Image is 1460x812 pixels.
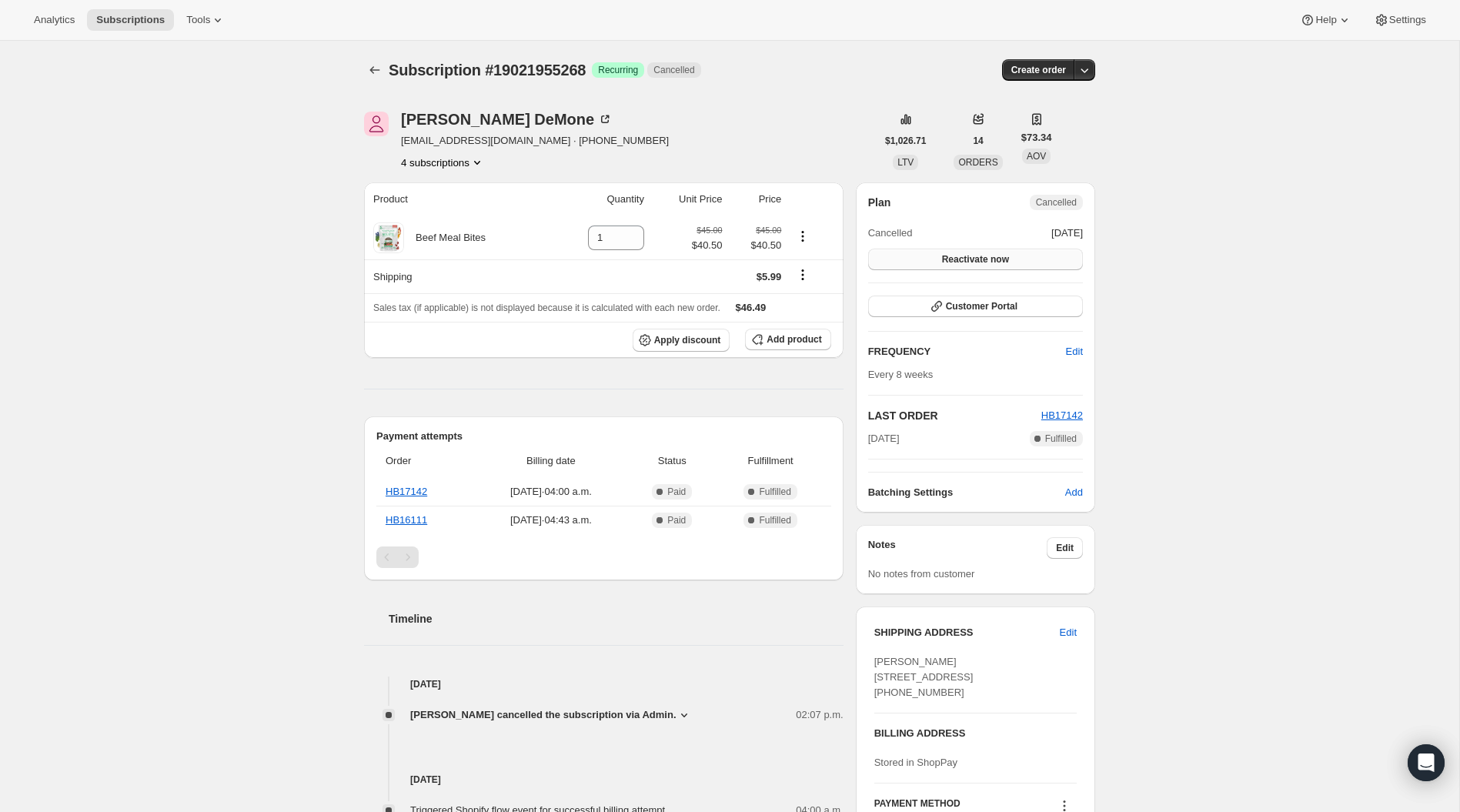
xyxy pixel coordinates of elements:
[745,329,830,350] button: Add product
[477,513,625,528] span: [DATE] · 04:43 a.m.
[376,444,473,478] th: Order
[386,486,427,497] a: HB17142
[654,334,721,346] span: Apply discount
[1315,14,1336,26] span: Help
[25,9,84,31] button: Analytics
[958,157,997,168] span: ORDERS
[376,429,831,444] h2: Payment attempts
[386,514,427,526] a: HB16111
[401,155,485,170] button: Product actions
[720,453,822,469] span: Fulfillment
[868,431,900,446] span: [DATE]
[598,64,638,76] span: Recurring
[759,486,790,498] span: Fulfilled
[868,537,1047,559] h3: Notes
[389,62,586,79] span: Subscription #19021955268
[1066,344,1083,359] span: Edit
[1291,9,1361,31] button: Help
[364,259,552,293] th: Shipping
[868,485,1065,500] h6: Batching Settings
[96,14,165,26] span: Subscriptions
[692,238,723,253] span: $40.50
[1389,14,1426,26] span: Settings
[1027,151,1046,162] span: AOV
[177,9,235,31] button: Tools
[1041,409,1083,421] a: HB17142
[376,546,831,568] nav: Pagination
[874,656,974,698] span: [PERSON_NAME] [STREET_ADDRESS] [PHONE_NUMBER]
[1060,625,1077,640] span: Edit
[389,611,844,627] h2: Timeline
[649,182,727,216] th: Unit Price
[946,300,1017,312] span: Customer Portal
[874,625,1060,640] h3: SHIPPING ADDRESS
[552,182,649,216] th: Quantity
[1065,485,1083,500] span: Add
[1041,408,1083,423] button: HB17142
[401,112,613,127] div: [PERSON_NAME] DeMone
[796,707,843,723] span: 02:07 p.m.
[868,344,1066,359] h2: FREQUENCY
[885,135,926,147] span: $1,026.71
[186,14,210,26] span: Tools
[1056,542,1074,554] span: Edit
[942,253,1009,266] span: Reactivate now
[373,222,404,253] img: product img
[876,130,935,152] button: $1,026.71
[364,772,844,787] h4: [DATE]
[727,182,786,216] th: Price
[1011,64,1066,76] span: Create order
[477,484,625,500] span: [DATE] · 04:00 a.m.
[756,226,781,235] small: $45.00
[667,514,686,526] span: Paid
[874,757,957,768] span: Stored in ShopPay
[757,271,782,282] span: $5.99
[874,726,1077,741] h3: BILLING ADDRESS
[973,135,983,147] span: 14
[1036,196,1077,209] span: Cancelled
[364,59,386,81] button: Subscriptions
[767,333,821,346] span: Add product
[868,369,934,380] span: Every 8 weeks
[731,238,781,253] span: $40.50
[653,64,694,76] span: Cancelled
[868,408,1041,423] h2: LAST ORDER
[868,195,891,210] h2: Plan
[87,9,174,31] button: Subscriptions
[633,329,730,352] button: Apply discount
[868,568,975,580] span: No notes from customer
[364,182,552,216] th: Product
[1057,339,1092,364] button: Edit
[759,514,790,526] span: Fulfilled
[697,226,722,235] small: $45.00
[667,486,686,498] span: Paid
[1051,226,1083,241] span: [DATE]
[868,226,913,241] span: Cancelled
[1002,59,1075,81] button: Create order
[364,677,844,692] h4: [DATE]
[410,707,692,723] button: [PERSON_NAME] cancelled the subscription via Admin.
[401,133,669,149] span: [EMAIL_ADDRESS][DOMAIN_NAME] · [PHONE_NUMBER]
[897,157,914,168] span: LTV
[868,249,1083,270] button: Reactivate now
[1056,480,1092,505] button: Add
[1408,744,1445,781] div: Open Intercom Messenger
[477,453,625,469] span: Billing date
[736,302,767,313] span: $46.49
[373,302,720,313] span: Sales tax (if applicable) is not displayed because it is calculated with each new order.
[790,228,815,245] button: Product actions
[410,707,677,723] span: [PERSON_NAME] cancelled the subscription via Admin.
[1047,537,1083,559] button: Edit
[1051,620,1086,645] button: Edit
[404,230,486,246] div: Beef Meal Bites
[1365,9,1435,31] button: Settings
[1045,433,1077,445] span: Fulfilled
[364,112,389,136] span: Janet DeMone
[790,266,815,283] button: Shipping actions
[1021,130,1052,145] span: $73.34
[868,296,1083,317] button: Customer Portal
[634,453,710,469] span: Status
[34,14,75,26] span: Analytics
[964,130,992,152] button: 14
